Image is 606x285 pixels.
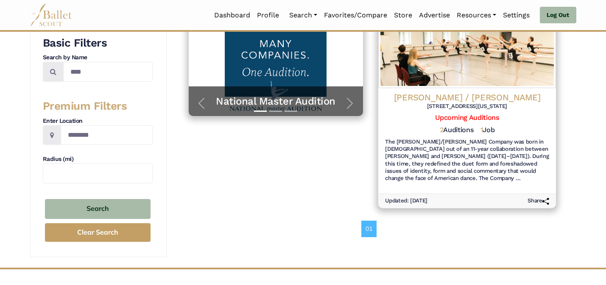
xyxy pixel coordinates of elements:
[416,6,453,24] a: Advertise
[61,125,153,145] input: Location
[385,103,549,110] h6: [STREET_ADDRESS][US_STATE]
[43,155,153,163] h4: Radius (mi)
[435,113,499,122] a: Upcoming Auditions
[43,36,153,50] h3: Basic Filters
[254,106,267,116] button: Slide 1
[269,106,282,116] button: Slide 2
[391,6,416,24] a: Store
[385,198,427,205] h6: Updated: [DATE]
[528,198,549,205] h6: Share
[439,126,443,134] span: 2
[197,95,355,108] a: National Master Audition
[43,117,153,125] h4: Enter Location
[361,221,381,237] nav: Page navigation example
[453,6,500,24] a: Resources
[480,126,483,134] span: 1
[254,6,282,24] a: Profile
[211,6,254,24] a: Dashboard
[43,53,153,62] h4: Search by Name
[45,223,151,242] button: Clear Search
[500,6,533,24] a: Settings
[480,126,494,135] h5: Job
[285,106,297,116] button: Slide 3
[378,8,556,88] img: Logo
[361,221,377,237] a: 01
[286,6,321,24] a: Search
[43,99,153,113] h3: Premium Filters
[540,7,576,24] a: Log Out
[63,62,153,82] input: Search by names...
[385,138,549,182] h6: The [PERSON_NAME]/[PERSON_NAME] Company was born in [DEMOGRAPHIC_DATA] out of an 11-year collabor...
[439,126,473,135] h5: Auditions
[385,91,549,103] h4: [PERSON_NAME] / [PERSON_NAME]
[321,6,391,24] a: Favorites/Compare
[45,199,151,219] button: Search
